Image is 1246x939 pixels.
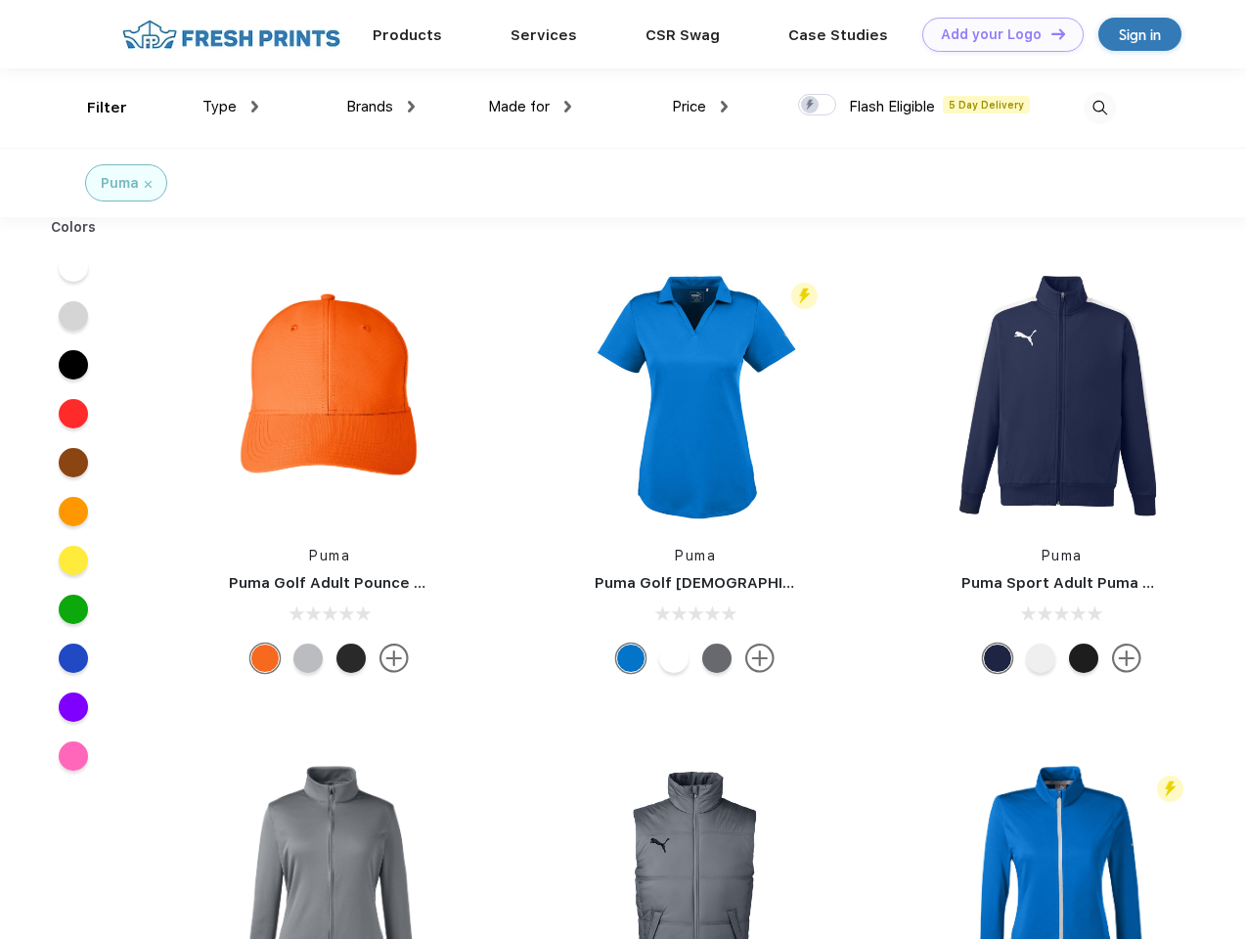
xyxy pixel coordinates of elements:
div: Sign in [1119,23,1161,46]
div: White and Quiet Shade [1026,644,1055,673]
img: dropdown.png [564,101,571,112]
img: func=resize&h=266 [932,266,1192,526]
a: Puma [1042,548,1083,563]
a: Puma Golf Adult Pounce Adjustable Cap [229,574,528,592]
div: Add your Logo [941,26,1042,43]
img: dropdown.png [721,101,728,112]
img: DT [1051,28,1065,39]
div: Puma Black [336,644,366,673]
div: Lapis Blue [616,644,645,673]
span: 5 Day Delivery [943,96,1030,113]
img: flash_active_toggle.svg [791,283,818,309]
img: desktop_search.svg [1084,92,1116,124]
div: Colors [36,217,111,238]
div: Quarry [293,644,323,673]
img: more.svg [1112,644,1141,673]
span: Made for [488,98,550,115]
div: Peacoat [983,644,1012,673]
div: Filter [87,97,127,119]
a: Puma Golf [DEMOGRAPHIC_DATA]' Icon Golf Polo [595,574,957,592]
img: filter_cancel.svg [145,181,152,188]
img: dropdown.png [251,101,258,112]
div: Puma Black [1069,644,1098,673]
img: fo%20logo%202.webp [116,18,346,52]
span: Brands [346,98,393,115]
img: func=resize&h=266 [565,266,825,526]
a: Products [373,26,442,44]
a: Puma [675,548,716,563]
div: Puma [101,173,139,194]
div: Quiet Shade [702,644,732,673]
div: Bright White [659,644,689,673]
img: dropdown.png [408,101,415,112]
img: func=resize&h=266 [200,266,460,526]
a: Sign in [1098,18,1181,51]
span: Price [672,98,706,115]
span: Flash Eligible [849,98,935,115]
span: Type [202,98,237,115]
img: more.svg [379,644,409,673]
a: CSR Swag [645,26,720,44]
a: Puma [309,548,350,563]
div: Vibrant Orange [250,644,280,673]
a: Services [511,26,577,44]
img: more.svg [745,644,775,673]
img: flash_active_toggle.svg [1157,776,1183,802]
